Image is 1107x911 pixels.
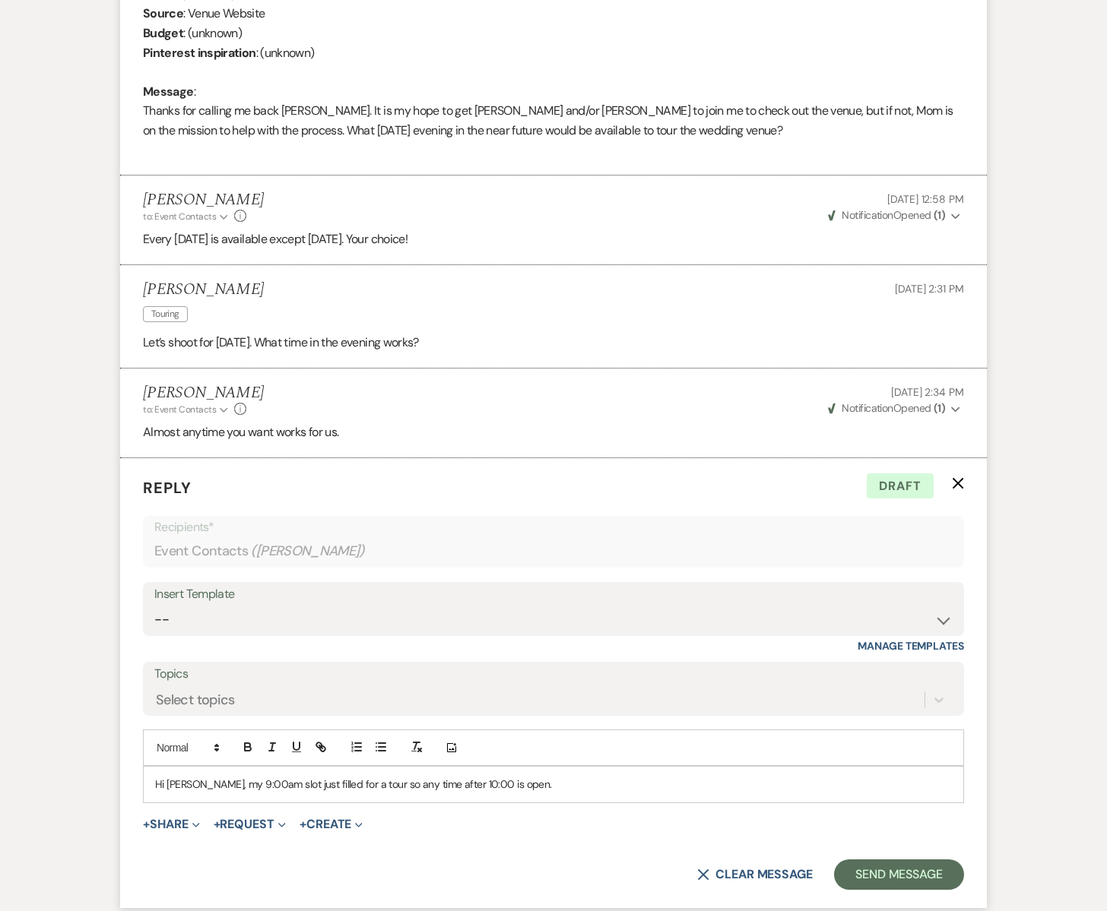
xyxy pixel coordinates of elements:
label: Topics [154,663,953,685]
span: ( [PERSON_NAME] ) [251,541,365,561]
strong: ( 1 ) [934,208,945,222]
span: Opened [828,208,945,222]
p: Every [DATE] is available except [DATE]. Your choice! [143,229,964,249]
span: to: Event Contacts [143,210,216,223]
button: Request [214,818,286,830]
p: Almost anytime you want works for us. [143,422,964,442]
strong: ( 1 ) [934,401,945,415]
button: Clear message [697,868,813,881]
span: to: Event Contacts [143,403,216,416]
p: Hi [PERSON_NAME], my 9:00am slot just filled for a tour so any time after 10:00 is open. [155,776,952,792]
span: + [300,818,306,830]
button: to: Event Contacts [143,210,230,223]
span: [DATE] 2:34 PM [891,385,964,399]
span: + [143,818,150,830]
span: Opened [828,401,945,415]
a: Manage Templates [858,639,964,653]
p: Recipients* [154,517,953,537]
span: [DATE] 2:31 PM [895,282,964,296]
button: Send Message [834,859,964,890]
span: Notification [842,401,893,415]
span: Touring [143,306,188,322]
h5: [PERSON_NAME] [143,191,264,210]
b: Budget [143,25,183,41]
span: [DATE] 12:58 PM [887,192,964,206]
span: Notification [842,208,893,222]
button: NotificationOpened (1) [826,400,964,416]
h5: [PERSON_NAME] [143,384,264,403]
span: Reply [143,478,192,498]
span: + [214,818,220,830]
h5: [PERSON_NAME] [143,280,264,299]
b: Source [143,5,183,21]
button: Create [300,818,363,830]
b: Message [143,84,194,100]
span: Draft [867,473,934,499]
button: NotificationOpened (1) [826,207,964,223]
p: Let’s shoot for [DATE]. What time in the evening works? [143,333,964,353]
div: Event Contacts [154,536,953,566]
div: Insert Template [154,584,953,606]
div: Select topics [156,690,235,710]
button: to: Event Contacts [143,403,230,416]
b: Pinterest inspiration [143,45,256,61]
button: Share [143,818,200,830]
